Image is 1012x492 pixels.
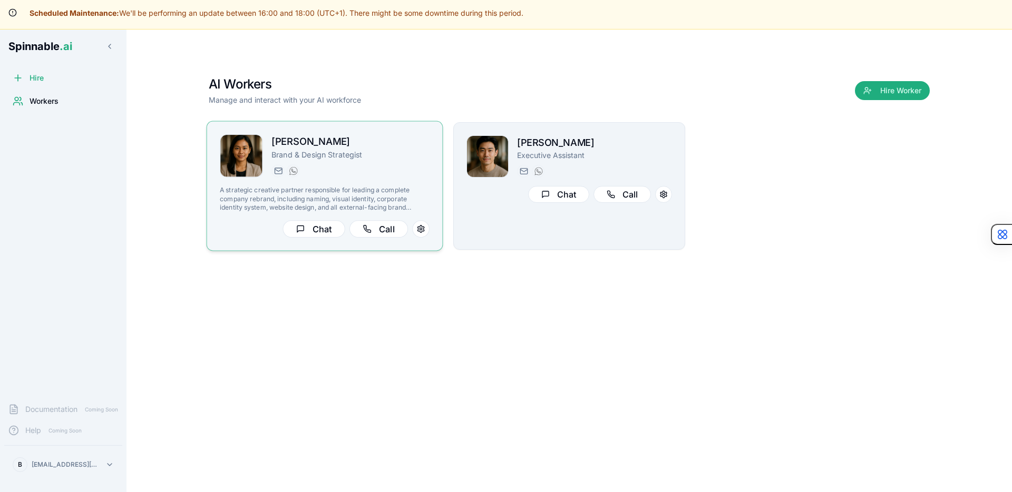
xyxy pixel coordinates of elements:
[467,136,508,177] img: Peter Tan
[30,8,119,17] strong: Scheduled Maintenance:
[220,186,430,212] p: A strategic creative partner responsible for leading a complete company rebrand, including naming...
[209,95,361,105] p: Manage and interact with your AI workforce
[349,220,408,238] button: Call
[289,166,298,175] img: WhatsApp
[30,96,59,106] span: Workers
[517,165,530,178] button: Send email to peter@getspinnable.ai
[271,150,430,160] p: Brand & Design Strategist
[220,135,262,177] img: Amanda Smith
[283,220,345,238] button: Chat
[25,425,41,436] span: Help
[209,76,361,93] h1: AI Workers
[593,186,651,203] button: Call
[30,73,44,83] span: Hire
[517,135,672,150] h2: [PERSON_NAME]
[60,40,72,53] span: .ai
[517,150,672,161] p: Executive Assistant
[32,460,101,469] p: [EMAIL_ADDRESS][DOMAIN_NAME]
[82,405,121,415] span: Coming Soon
[18,460,22,469] span: B
[15,8,523,18] div: We'll be performing an update between 16:00 and 18:00 (UTC+1). There might be some downtime durin...
[271,134,430,150] h2: [PERSON_NAME]
[271,164,284,177] button: Send email to amanda@getspinnable.ai
[528,186,589,203] button: Chat
[534,167,543,175] img: WhatsApp
[287,164,299,177] button: WhatsApp
[855,86,930,97] a: Hire Worker
[45,426,85,436] span: Coming Soon
[25,404,77,415] span: Documentation
[8,40,72,53] span: Spinnable
[855,81,930,100] button: Hire Worker
[532,165,544,178] button: WhatsApp
[8,454,118,475] button: B[EMAIL_ADDRESS][DOMAIN_NAME]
